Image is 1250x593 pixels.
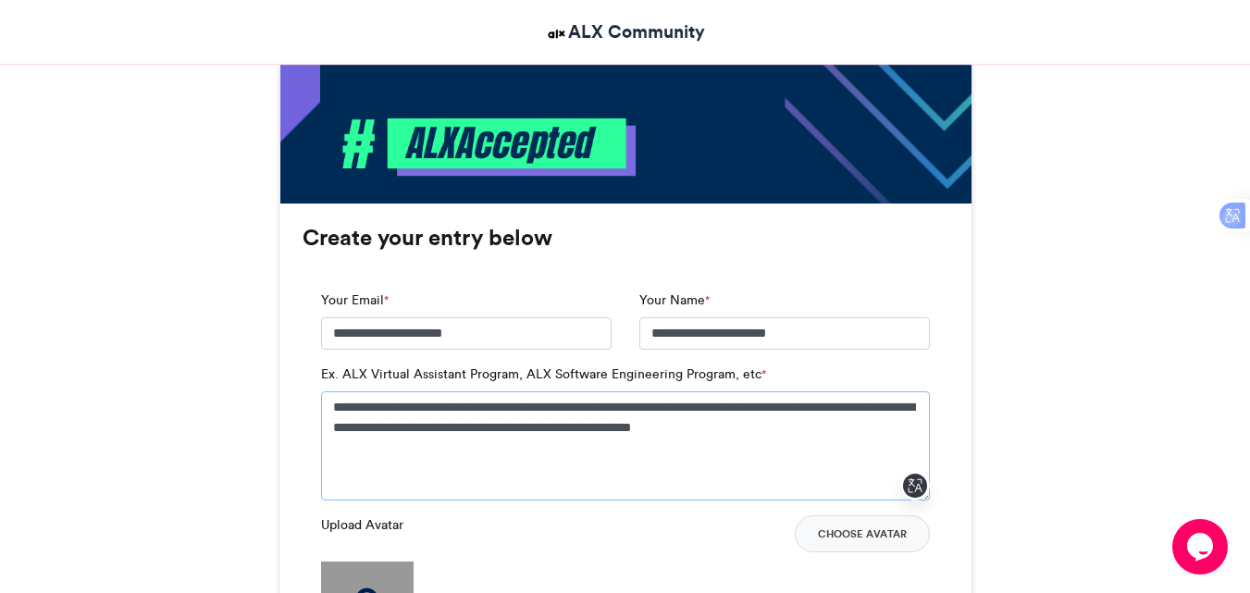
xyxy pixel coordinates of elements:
iframe: chat widget [1172,519,1231,574]
a: ALX Community [545,19,705,45]
img: ALX Community [545,22,568,45]
label: Upload Avatar [321,515,403,535]
label: Ex. ALX Virtual Assistant Program, ALX Software Engineering Program, etc [321,364,766,384]
h3: Create your entry below [303,227,948,249]
label: Your Name [639,290,710,310]
label: Your Email [321,290,389,310]
button: Choose Avatar [795,515,930,552]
